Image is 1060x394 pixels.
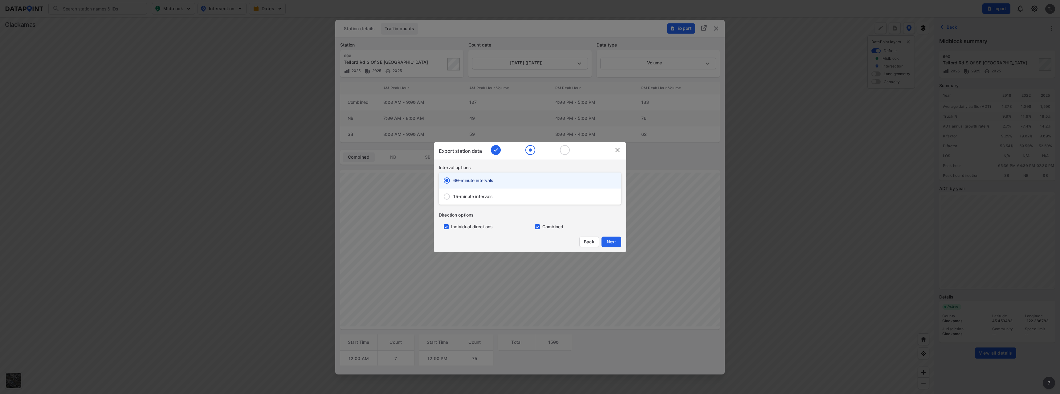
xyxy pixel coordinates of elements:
span: Next [605,239,618,245]
span: Back [583,239,595,245]
div: Direction options [439,212,626,218]
label: Individual directions [451,224,493,230]
img: IvGo9hDFjq0U70AQfCTEoVEAFwAAAAASUVORK5CYII= [614,146,621,154]
div: Interval options [439,165,626,171]
span: 60-minute intervals [453,177,494,184]
img: AXHlEvdr0APnAAAAAElFTkSuQmCC [491,145,570,155]
label: Combined [542,224,563,230]
span: 15-minute intervals [453,193,493,200]
div: Export station data [439,147,482,155]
